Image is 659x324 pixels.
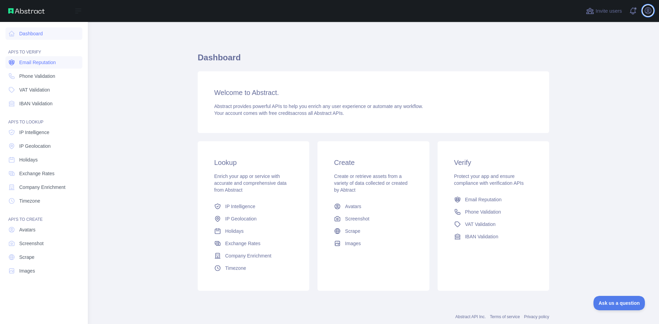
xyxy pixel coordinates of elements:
[198,52,549,69] h1: Dashboard
[5,181,82,193] a: Company Enrichment
[5,265,82,277] a: Images
[331,237,415,250] a: Images
[19,129,49,136] span: IP Intelligence
[211,237,296,250] a: Exchange Rates
[269,110,292,116] span: free credits
[455,314,486,319] a: Abstract API Inc.
[19,254,34,261] span: Scrape
[8,8,45,14] img: Abstract API
[5,154,82,166] a: Holidays
[5,140,82,152] a: IP Geolocation
[19,184,66,191] span: Company Enrichment
[345,228,360,235] span: Scrape
[5,97,82,110] a: IBAN Validation
[5,56,82,69] a: Email Reputation
[225,203,255,210] span: IP Intelligence
[5,27,82,40] a: Dashboard
[5,251,82,263] a: Scrape
[331,225,415,237] a: Scrape
[593,296,645,310] iframe: Toggle Customer Support
[345,203,361,210] span: Avatars
[490,314,520,319] a: Terms of service
[211,225,296,237] a: Holidays
[214,173,287,193] span: Enrich your app or service with accurate and comprehensive data from Abstract
[19,240,44,247] span: Screenshot
[19,73,55,80] span: Phone Validation
[454,158,533,167] h3: Verify
[5,195,82,207] a: Timezone
[524,314,549,319] a: Privacy policy
[225,240,261,247] span: Exchange Rates
[465,233,498,240] span: IBAN Validation
[19,86,50,93] span: VAT Validation
[19,59,56,66] span: Email Reputation
[214,110,344,116] span: Your account comes with across all Abstract APIs.
[19,156,38,163] span: Holidays
[451,230,535,243] a: IBAN Validation
[451,218,535,230] a: VAT Validation
[454,173,524,186] span: Protect your app and ensure compliance with verification APIs
[5,41,82,55] div: API'S TO VERIFY
[211,213,296,225] a: IP Geolocation
[5,111,82,125] div: API'S TO LOOKUP
[5,70,82,82] a: Phone Validation
[596,7,622,15] span: Invite users
[5,208,82,222] div: API'S TO CREATE
[331,213,415,225] a: Screenshot
[214,158,293,167] h3: Lookup
[451,193,535,206] a: Email Reputation
[19,170,55,177] span: Exchange Rates
[211,262,296,274] a: Timezone
[19,100,53,107] span: IBAN Validation
[211,250,296,262] a: Company Enrichment
[5,126,82,139] a: IP Intelligence
[331,200,415,213] a: Avatars
[5,237,82,250] a: Screenshot
[225,252,271,259] span: Company Enrichment
[19,143,51,149] span: IP Geolocation
[334,158,413,167] h3: Create
[345,240,361,247] span: Images
[225,228,244,235] span: Holidays
[465,196,502,203] span: Email Reputation
[214,88,533,97] h3: Welcome to Abstract.
[345,215,369,222] span: Screenshot
[451,206,535,218] a: Phone Validation
[334,173,407,193] span: Create or retrieve assets from a variety of data collected or created by Abtract
[19,197,40,204] span: Timezone
[19,267,35,274] span: Images
[465,208,501,215] span: Phone Validation
[225,265,246,272] span: Timezone
[5,84,82,96] a: VAT Validation
[19,226,35,233] span: Avatars
[465,221,496,228] span: VAT Validation
[211,200,296,213] a: IP Intelligence
[5,167,82,180] a: Exchange Rates
[5,224,82,236] a: Avatars
[225,215,257,222] span: IP Geolocation
[585,5,623,16] button: Invite users
[214,104,423,109] span: Abstract provides powerful APIs to help you enrich any user experience or automate any workflow.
